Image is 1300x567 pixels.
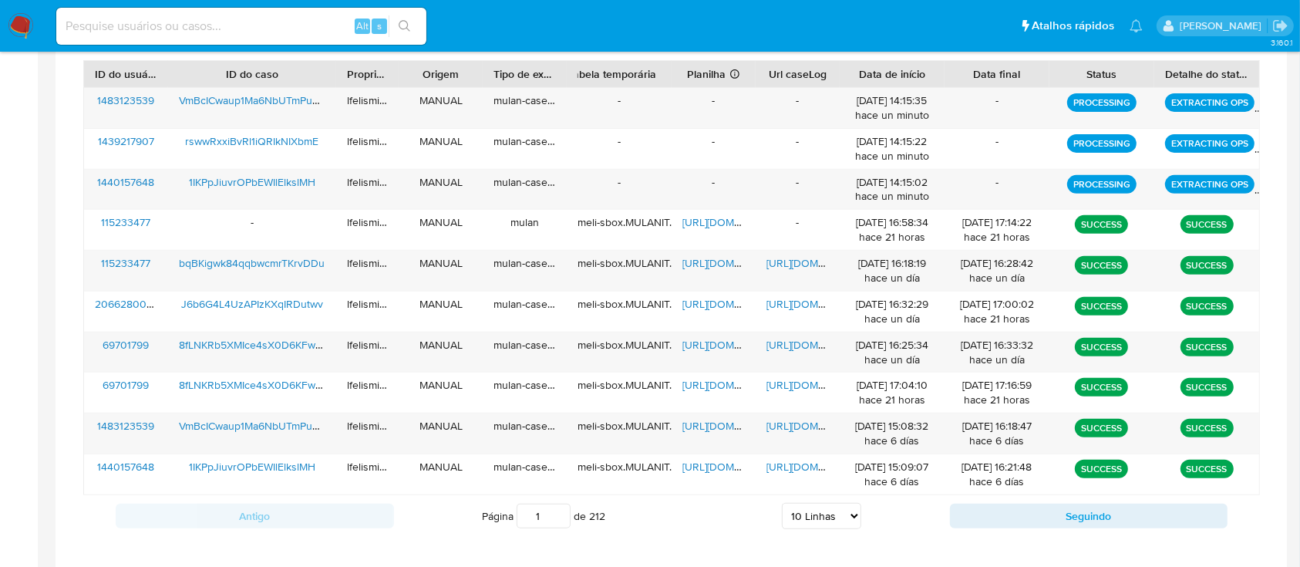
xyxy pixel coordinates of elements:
[377,19,382,33] span: s
[356,19,369,33] span: Alt
[56,16,426,36] input: Pesquise usuários ou casos...
[1032,18,1114,34] span: Atalhos rápidos
[1180,19,1267,33] p: laisa.felismino@mercadolivre.com
[1130,19,1143,32] a: Notificações
[1271,36,1292,49] span: 3.160.1
[389,15,420,37] button: search-icon
[1272,18,1288,34] a: Sair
